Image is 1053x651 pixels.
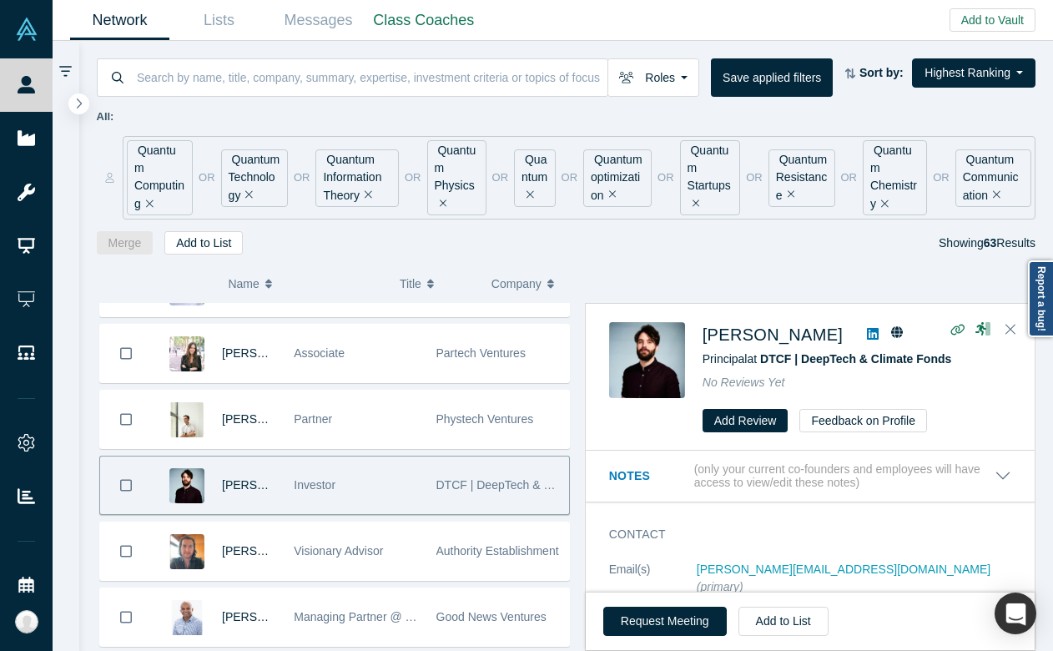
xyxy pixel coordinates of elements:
button: Remove Filter [876,194,889,214]
a: [PERSON_NAME] [222,610,318,623]
span: or [199,169,215,186]
img: Katinka Harsányi's Account [15,610,38,633]
span: Company [491,266,542,301]
img: Alchemist Vault Logo [15,18,38,41]
span: (primary) [697,580,743,593]
button: Highest Ranking [912,58,1035,88]
img: Jessica Cohen's Profile Image [169,336,204,371]
button: Bookmark [100,391,152,448]
strong: 63 [984,236,997,250]
span: Good News Ventures [436,610,547,623]
div: Quantum Information Theory [315,149,399,207]
img: Mohan Markandaier's Profile Image [169,600,204,635]
a: [PERSON_NAME] [222,478,318,492]
a: Lists [169,1,269,40]
span: or [841,169,858,186]
button: Name [228,266,382,301]
button: Notes (only your current co-founders and employees will have access to view/edit these notes) [609,462,1011,491]
button: Bookmark [100,457,152,514]
button: Remove Filter [521,186,534,205]
span: Associate [294,346,345,360]
a: DTCF | DeepTech & Climate Fonds [760,352,951,366]
strong: Sort by: [859,66,904,79]
button: Bookmark [100,588,152,646]
span: Results [984,236,1035,250]
span: Principal at [703,352,952,366]
button: Company [491,266,566,301]
button: Remove Filter [360,186,372,205]
p: (only your current co-founders and employees will have access to view/edit these notes) [694,462,995,491]
span: All: [97,108,114,125]
button: Merge [97,231,154,255]
button: Roles [607,58,699,97]
span: or [657,169,674,186]
span: No Reviews Yet [703,376,785,389]
span: Visionary Advisor [294,544,383,558]
button: Request Meeting [603,607,727,636]
button: Remove Filter [240,186,253,205]
button: Remove Filter [141,194,154,214]
span: Managing Partner @ Good News Ventures [294,610,516,623]
a: Report a bug! [1028,260,1053,337]
button: Remove Filter [783,186,795,205]
span: or [746,169,763,186]
button: Remove Filter [688,194,700,214]
button: Title [400,266,474,301]
span: DTCF | DeepTech & Climate Fonds [436,478,619,492]
a: [PERSON_NAME] [222,346,318,360]
span: or [492,169,509,186]
button: Remove Filter [604,186,617,205]
span: Name [228,266,259,301]
div: Quantum Communication [955,149,1031,207]
span: Phystech Ventures [436,412,534,426]
span: or [562,169,578,186]
a: Class Coaches [368,1,480,40]
div: Quantum optimization [583,149,652,207]
h3: Notes [609,467,691,485]
div: Quantum Startups [680,140,741,215]
div: Showing [939,231,1035,255]
span: Partner [294,412,332,426]
input: Search by name, title, company, summary, expertise, investment criteria or topics of focus [135,58,607,97]
a: [PERSON_NAME] [703,325,843,344]
div: Quantum Physics [427,140,486,215]
button: Bookmark [100,325,152,382]
a: Messages [269,1,368,40]
div: Quantum Chemistry [863,140,927,215]
div: Quantum [514,149,556,207]
button: Add to List [164,231,243,255]
span: Investor [294,478,335,492]
span: Partech Ventures [436,346,526,360]
button: Add to Vault [950,8,1035,32]
img: Jeremy Lasman's Profile Image [169,534,204,569]
span: or [294,169,310,186]
a: [PERSON_NAME][EMAIL_ADDRESS][DOMAIN_NAME] [697,563,990,576]
button: Save applied filters [711,58,833,97]
button: Add Review [703,409,788,432]
img: Danila Shaposhnikov's Profile Image [169,402,204,437]
button: Bookmark [100,522,152,580]
img: Dr. Markus Düttmann's Profile Image [609,322,685,398]
a: [PERSON_NAME] [222,544,318,558]
span: or [405,169,421,186]
button: Remove Filter [435,194,447,214]
div: Quantum Resistance [768,149,835,207]
h3: Contact [609,526,988,543]
span: Title [400,266,421,301]
a: [PERSON_NAME] [222,412,318,426]
button: Close [998,316,1023,343]
img: Dr. Markus Düttmann's Profile Image [169,468,204,503]
div: Quantum Computing [127,140,193,215]
div: Quantum Technology [221,149,288,207]
span: or [933,169,950,186]
span: Authority Establishment [436,544,559,558]
button: Feedback on Profile [799,409,927,432]
button: Add to List [738,607,829,636]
